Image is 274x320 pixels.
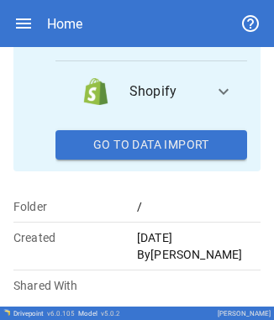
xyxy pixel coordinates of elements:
[218,310,271,317] div: [PERSON_NAME]
[213,81,234,102] span: expand_more
[137,198,261,215] p: /
[55,61,247,122] button: data_logoShopify
[13,229,137,246] p: Created
[13,310,75,317] div: Drivepoint
[137,229,261,246] p: [DATE]
[13,198,137,215] p: Folder
[78,310,120,317] div: Model
[3,309,10,316] img: Drivepoint
[55,130,247,160] button: Go To Data Import
[137,246,261,263] p: By [PERSON_NAME]
[101,310,120,317] span: v 5.0.2
[82,78,109,105] img: data_logo
[47,310,75,317] span: v 6.0.105
[47,16,82,32] div: Home
[13,277,137,294] p: Shared With
[129,81,200,102] span: Shopify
